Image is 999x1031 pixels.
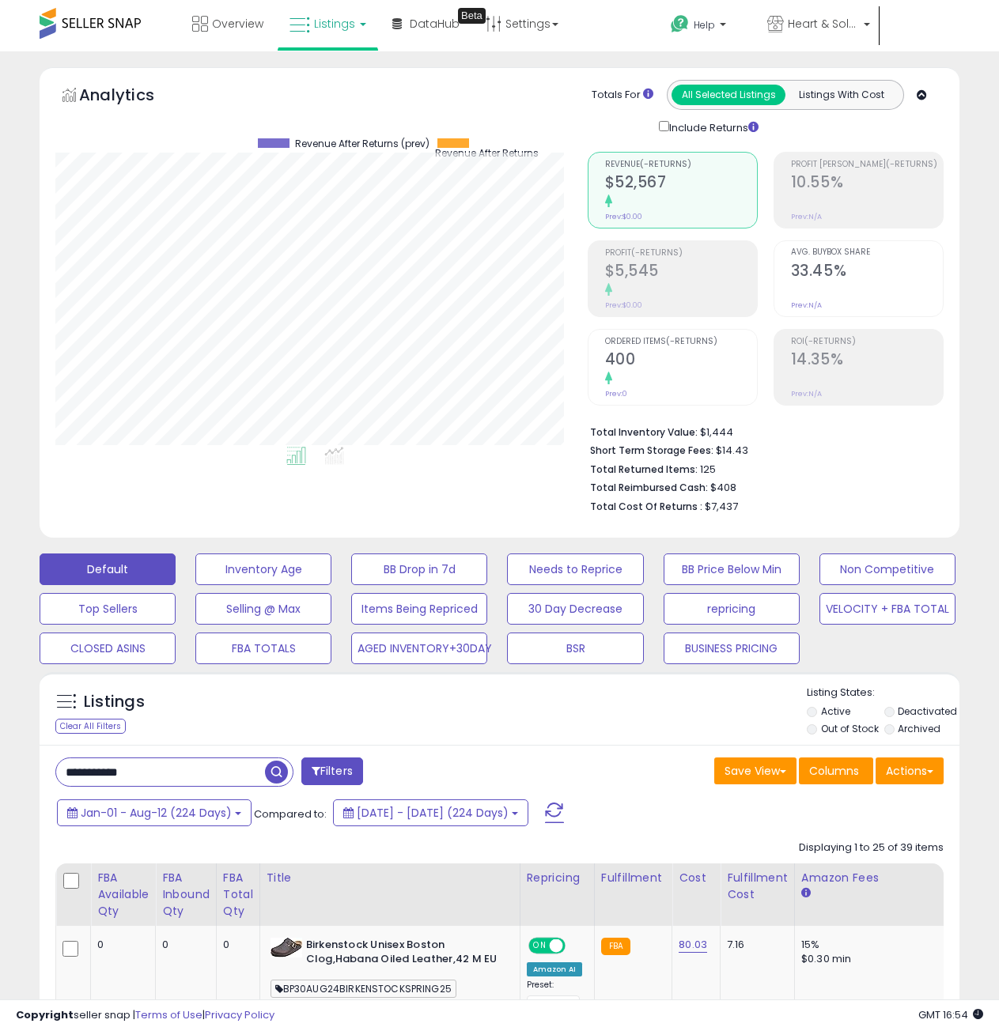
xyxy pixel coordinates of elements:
small: Prev: 0 [605,389,627,398]
button: Filters [301,757,363,785]
button: [DATE] - [DATE] (224 Days) [333,799,528,826]
div: Title [267,870,513,886]
span: 125 [700,462,716,477]
small: Prev: N/A [791,389,822,398]
b: (-Returns) [640,160,691,168]
b: (-Returns) [666,337,717,346]
div: Amazon AI [527,962,582,976]
button: Selling @ Max [195,593,331,625]
span: Listings [314,16,355,32]
span: Heart & Sole Trading [788,16,859,32]
button: BB Price Below Min [664,553,800,585]
span: Help [694,18,715,32]
button: Columns [799,757,873,784]
span: Overview [212,16,263,32]
button: CLOSED ASINS [40,633,176,664]
div: Cost [679,870,713,886]
h2: $5,545 [605,262,757,283]
button: Listings With Cost [785,85,899,105]
span: DataHub [410,16,460,32]
button: Actions [876,757,944,784]
span: Profit [605,248,757,257]
div: Amazon Fees [801,870,938,886]
div: Repricing [527,870,588,886]
button: Needs to Reprice [507,553,643,585]
span: OFF [562,938,588,952]
h2: 10.55% [791,173,943,194]
div: Clear All Filters [55,719,126,734]
button: VELOCITY + FBA TOTAL [819,593,955,625]
span: Avg. Buybox Share [791,248,943,257]
small: Prev: $0.00 [605,212,642,221]
a: Terms of Use [135,1007,202,1022]
div: Include Returns [647,118,778,136]
div: $0.30 min [801,952,933,966]
button: Jan-01 - Aug-12 (224 Days) [57,799,252,826]
span: Revenue After Returns (prev) [295,138,429,149]
p: Listing States: [807,685,959,701]
b: Birkenstock Unisex Boston Clog,Habana Oiled Leather,42 M EU [306,938,498,971]
b: Total Reimbursed Cash: [590,481,708,494]
button: AGED INVENTORY+30DAY [351,633,487,664]
span: 2025-08-13 16:54 GMT [918,1007,983,1022]
label: Out of Stock [821,722,879,735]
b: Total Returned Items: [590,463,698,476]
li: $1,444 [590,421,932,440]
button: Save View [714,757,797,784]
small: Prev: $0.00 [605,300,642,310]
button: repricing [664,593,800,625]
img: 31WRFWX52GL._SL40_.jpg [271,938,302,957]
div: Fulfillment Cost [727,870,788,903]
span: Revenue After Returns [435,148,539,159]
div: Tooltip anchor [458,8,486,24]
i: Get Help [670,14,690,34]
div: FBA Available Qty [97,870,149,920]
h2: 33.45% [791,262,943,283]
button: 30 Day Decrease [507,593,643,625]
span: Compared to: [254,806,327,821]
div: FBA Total Qty [223,870,253,920]
span: Revenue [605,160,757,168]
div: seller snap | | [16,1008,274,1023]
small: FBA [601,938,630,955]
a: 80.03 [679,937,707,953]
button: FBA TOTALS [195,633,331,664]
b: (-Returns) [631,248,683,257]
button: Non Competitive [819,553,955,585]
div: 0 [223,938,248,952]
button: All Selected Listings [672,85,785,105]
b: Total Inventory Value: [590,425,698,439]
button: Items Being Repriced [351,593,487,625]
span: $408 [710,480,736,495]
b: (-Returns) [886,160,937,168]
div: 15% [801,938,933,952]
div: 0 [97,938,143,952]
div: Fulfillment [601,870,665,886]
span: ON [530,938,550,952]
h2: $52,567 [605,173,757,194]
div: FBA inbound Qty [162,870,210,920]
a: Help [658,2,753,51]
label: Deactivated [898,704,957,718]
span: ROI [791,337,943,346]
button: Default [40,553,176,585]
span: $14.43 [716,443,748,458]
span: Profit [PERSON_NAME] [791,160,943,168]
label: Active [821,704,850,718]
span: [DATE] - [DATE] (224 Days) [357,805,509,821]
button: BB Drop in 7d [351,553,487,585]
button: BUSINESS PRICING [664,633,800,664]
strong: Copyright [16,1007,74,1022]
button: Top Sellers [40,593,176,625]
div: Totals For [592,88,653,103]
div: 7.16 [727,938,782,952]
div: Preset: [527,980,582,1015]
small: Prev: N/A [791,300,822,310]
a: Privacy Policy [205,1007,274,1022]
label: Archived [898,722,940,735]
div: Displaying 1 to 25 of 39 items [799,840,944,855]
b: Short Term Storage Fees: [590,444,713,457]
h2: 14.35% [791,350,943,372]
span: Ordered Items [605,337,757,346]
b: Total Cost Of Returns : [590,500,702,513]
